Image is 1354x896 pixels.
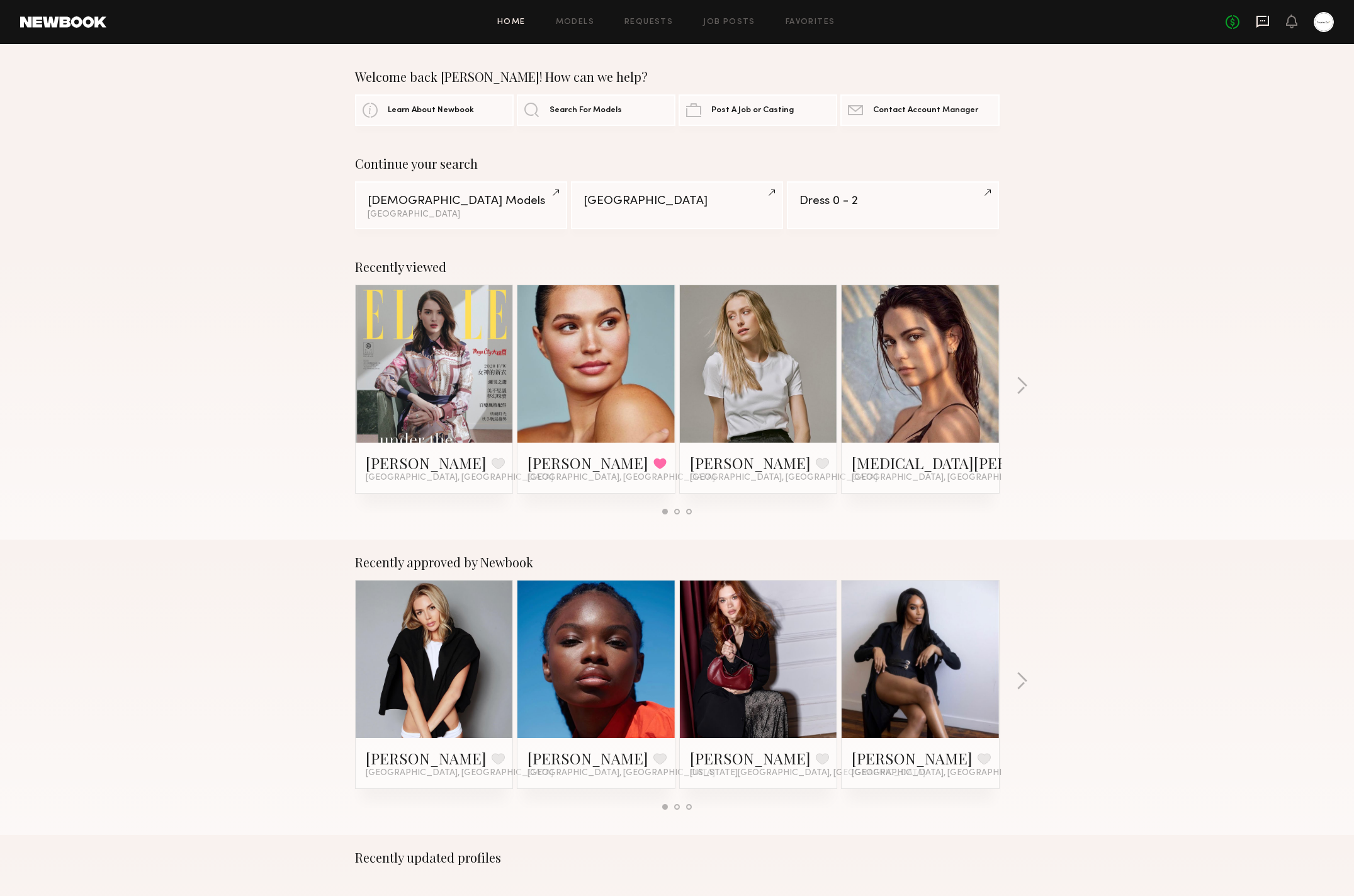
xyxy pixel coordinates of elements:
div: Recently approved by Newbook [355,555,1000,570]
a: Contact Account Manager [840,94,999,126]
div: Recently viewed [355,259,1000,275]
a: [PERSON_NAME] [527,748,648,768]
a: Learn About Newbook [355,94,514,126]
div: Recently updated profiles [355,850,1000,865]
a: [PERSON_NAME] [852,748,973,768]
span: [GEOGRAPHIC_DATA], [GEOGRAPHIC_DATA] [527,768,715,778]
a: Models [556,18,594,26]
span: [GEOGRAPHIC_DATA], [GEOGRAPHIC_DATA] [527,473,715,483]
span: [GEOGRAPHIC_DATA], [GEOGRAPHIC_DATA] [366,768,553,778]
a: [GEOGRAPHIC_DATA] [571,181,783,229]
a: [MEDICAL_DATA][PERSON_NAME] [852,453,1095,473]
div: [GEOGRAPHIC_DATA] [584,195,770,207]
a: Favorites [786,18,835,26]
a: [DEMOGRAPHIC_DATA] Models[GEOGRAPHIC_DATA] [355,181,567,229]
div: Welcome back [PERSON_NAME]! How can we help? [355,69,1000,84]
a: Home [497,18,526,26]
span: Post A Job or Casting [711,106,794,115]
div: Continue your search [355,156,1000,171]
span: Search For Models [550,106,622,115]
a: Requests [624,18,673,26]
a: Post A Job or Casting [679,94,837,126]
a: [PERSON_NAME] [527,453,648,473]
span: Learn About Newbook [388,106,474,115]
a: Dress 0 - 2 [787,181,999,229]
span: [GEOGRAPHIC_DATA], [GEOGRAPHIC_DATA] [852,768,1039,778]
span: Contact Account Manager [873,106,978,115]
span: [GEOGRAPHIC_DATA], [GEOGRAPHIC_DATA] [690,473,877,483]
a: [PERSON_NAME] [690,453,811,473]
span: [US_STATE][GEOGRAPHIC_DATA], [GEOGRAPHIC_DATA] [690,768,925,778]
a: [PERSON_NAME] [690,748,811,768]
span: [GEOGRAPHIC_DATA], [GEOGRAPHIC_DATA] [366,473,553,483]
a: Job Posts [703,18,755,26]
div: [GEOGRAPHIC_DATA] [368,210,555,219]
div: [DEMOGRAPHIC_DATA] Models [368,195,555,207]
a: Search For Models [517,94,675,126]
a: [PERSON_NAME] [366,453,487,473]
span: [GEOGRAPHIC_DATA], [GEOGRAPHIC_DATA] [852,473,1039,483]
div: Dress 0 - 2 [799,195,986,207]
a: [PERSON_NAME] [366,748,487,768]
